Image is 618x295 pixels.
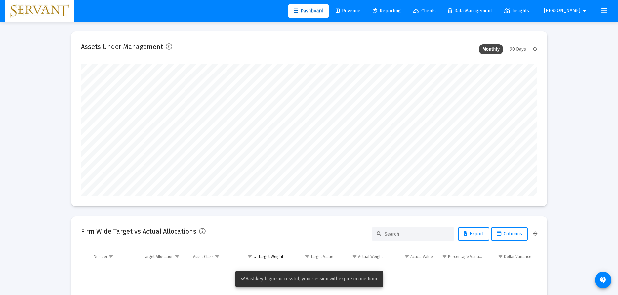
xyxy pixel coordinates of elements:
td: Column Target Weight [238,249,288,265]
button: [PERSON_NAME] [536,4,596,17]
a: Reporting [367,4,406,18]
span: Clients [413,8,436,14]
span: Dashboard [294,8,323,14]
div: Percentage Variance [448,254,483,259]
span: Show filter options for column 'Actual Weight' [352,254,357,259]
div: Asset Class [193,254,214,259]
td: Column Number [89,249,139,265]
div: Actual Value [410,254,433,259]
span: Revenue [336,8,360,14]
span: [PERSON_NAME] [544,8,580,14]
div: Number [94,254,107,259]
td: Column Percentage Variance [437,249,487,265]
span: Show filter options for column 'Target Allocation' [175,254,180,259]
span: Show filter options for column 'Dollar Variance' [498,254,503,259]
span: Columns [497,231,522,237]
div: Target Value [310,254,333,259]
a: Insights [499,4,534,18]
span: Show filter options for column 'Target Weight' [247,254,252,259]
a: Clients [408,4,441,18]
span: Export [464,231,484,237]
mat-icon: contact_support [599,276,607,284]
span: Show filter options for column 'Percentage Variance' [442,254,447,259]
td: Column Target Allocation [139,249,188,265]
div: Dollar Variance [504,254,531,259]
div: Actual Weight [358,254,383,259]
div: 90 Days [506,44,529,54]
span: Insights [504,8,529,14]
mat-icon: arrow_drop_down [580,4,588,18]
span: Show filter options for column 'Number' [108,254,113,259]
span: Show filter options for column 'Target Value' [305,254,309,259]
button: Export [458,227,489,241]
a: Data Management [443,4,497,18]
td: Column Dollar Variance [487,249,537,265]
span: Hashkey login successful, your session will expire in one hour [241,276,378,282]
span: Show filter options for column 'Asset Class' [215,254,220,259]
input: Search [385,231,449,237]
div: Monthly [479,44,503,54]
span: Data Management [448,8,492,14]
span: Show filter options for column 'Actual Value' [404,254,409,259]
a: Revenue [330,4,366,18]
h2: Assets Under Management [81,41,163,52]
div: Target Weight [258,254,283,259]
td: Column Asset Class [188,249,238,265]
h2: Firm Wide Target vs Actual Allocations [81,226,196,237]
a: Dashboard [288,4,329,18]
img: Dashboard [10,4,69,18]
span: Reporting [373,8,401,14]
div: Target Allocation [143,254,174,259]
td: Column Actual Weight [338,249,388,265]
td: Column Actual Value [388,249,437,265]
td: Column Target Value [288,249,338,265]
button: Columns [491,227,528,241]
